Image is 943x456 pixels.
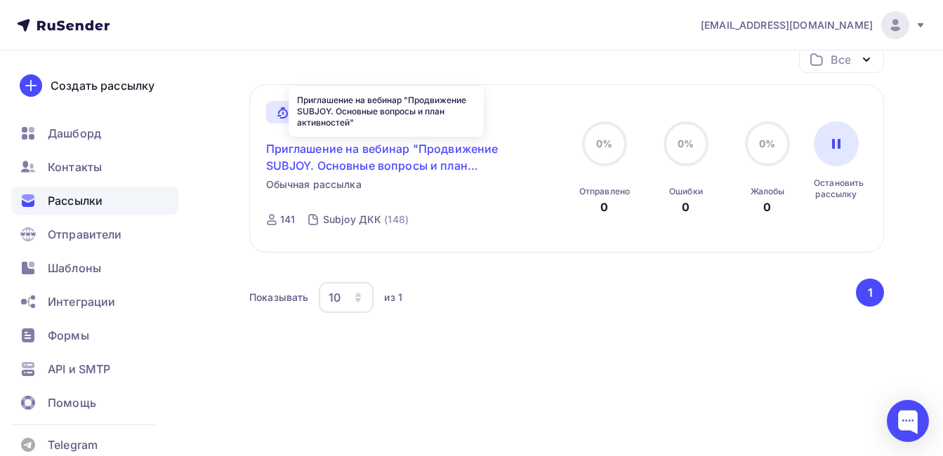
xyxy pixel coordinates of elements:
[48,192,103,209] span: Рассылки
[11,321,178,349] a: Формы
[596,138,612,149] span: 0%
[669,186,703,197] div: Ошибки
[11,153,178,181] a: Контакты
[701,18,873,32] span: [EMAIL_ADDRESS][DOMAIN_NAME]
[322,208,410,231] a: Subjoy ДКК (148)
[249,290,308,304] div: Показывать
[266,177,362,192] span: Обычная рассылка
[48,159,102,175] span: Контакты
[329,289,341,306] div: 10
[831,51,850,68] div: Все
[759,138,775,149] span: 0%
[48,361,110,377] span: API и SMTP
[799,46,884,73] button: Все
[579,186,630,197] div: Отправлено
[266,101,376,123] a: Отправляется
[48,394,96,411] span: Помощь
[678,138,694,149] span: 0%
[48,226,122,243] span: Отправители
[48,436,98,453] span: Telegram
[51,77,154,94] div: Создать рассылку
[266,140,507,174] a: Приглашение на вебинар "Продвижение SUBJOY. Основные вопросы и план активностей"
[11,187,178,215] a: Рассылки
[600,199,608,215] div: 0
[384,290,402,304] div: из 1
[856,279,884,307] button: Go to page 1
[701,11,926,39] a: [EMAIL_ADDRESS][DOMAIN_NAME]
[48,293,115,310] span: Интеграции
[323,213,381,227] div: Subjoy ДКК
[682,199,690,215] div: 0
[384,213,409,227] div: (148)
[854,279,885,307] ul: Pagination
[763,199,771,215] div: 0
[318,281,374,314] button: 10
[11,220,178,248] a: Отправители
[48,327,89,344] span: Формы
[280,213,295,227] div: 141
[11,119,178,147] a: Дашборд
[11,254,178,282] a: Шаблоны
[48,260,101,276] span: Шаблоны
[48,125,101,142] span: Дашборд
[289,86,484,137] div: Приглашение на вебинар "Продвижение SUBJOY. Основные вопросы и план активностей"
[814,177,859,200] div: Остановить рассылку
[751,186,785,197] div: Жалобы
